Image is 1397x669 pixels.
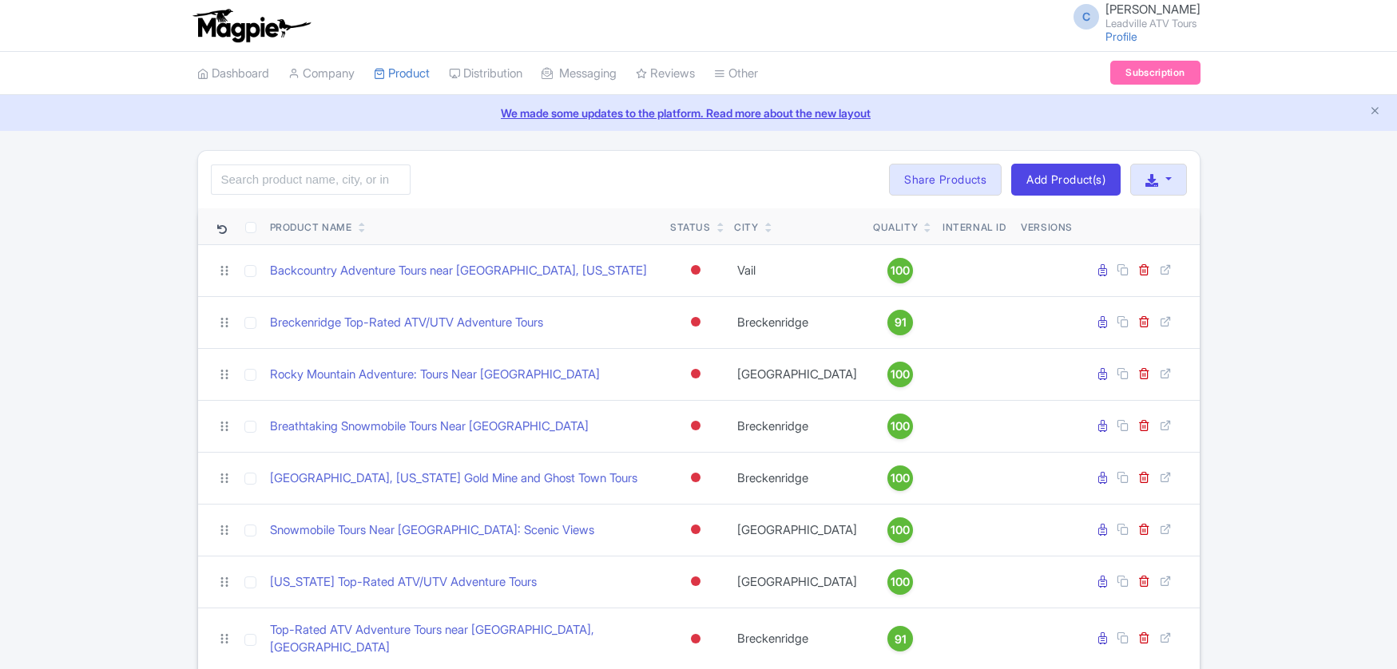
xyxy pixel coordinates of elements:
div: Inactive [688,570,704,593]
span: 100 [891,366,910,383]
input: Search product name, city, or interal id [211,164,411,195]
span: 91 [895,314,907,331]
div: Inactive [688,466,704,489]
a: Breathtaking Snowmobile Tours Near [GEOGRAPHIC_DATA] [270,418,589,436]
a: Reviews [636,52,695,96]
span: 100 [891,469,910,487]
div: Status [670,220,711,235]
a: Top-Rated ATV Adventure Tours near [GEOGRAPHIC_DATA], [GEOGRAPHIC_DATA] [270,621,658,657]
button: Close announcement [1369,103,1381,121]
a: [US_STATE] Top-Rated ATV/UTV Adventure Tours [270,573,537,592]
span: 100 [891,262,910,279]
a: [GEOGRAPHIC_DATA], [US_STATE] Gold Mine and Ghost Town Tours [270,469,637,488]
td: Breckenridge [728,296,867,348]
a: 100 [873,258,927,283]
span: 100 [891,573,910,591]
td: [GEOGRAPHIC_DATA] [728,556,867,608]
a: 100 [873,569,927,595]
img: logo-ab69f6fb50320c5b225c76a69d11143b.png [189,8,313,43]
span: 100 [891,418,910,435]
div: Inactive [688,627,704,651]
a: 100 [873,517,927,543]
div: Inactive [688,414,704,437]
div: Inactive [688,311,704,334]
a: Subscription [1110,61,1200,85]
a: Backcountry Adventure Tours near [GEOGRAPHIC_DATA], [US_STATE] [270,262,647,280]
a: Product [374,52,430,96]
span: C [1074,4,1099,30]
td: Breckenridge [728,452,867,504]
a: Share Products [889,164,1002,196]
a: Other [714,52,758,96]
div: Quality [873,220,918,235]
a: C [PERSON_NAME] Leadville ATV Tours [1064,3,1201,29]
td: Vail [728,244,867,296]
a: Distribution [449,52,522,96]
div: Inactive [688,518,704,541]
span: [PERSON_NAME] [1105,2,1201,17]
div: City [734,220,758,235]
a: Messaging [542,52,617,96]
a: Breckenridge Top-Rated ATV/UTV Adventure Tours [270,314,543,332]
div: Product Name [270,220,352,235]
td: [GEOGRAPHIC_DATA] [728,348,867,400]
a: We made some updates to the platform. Read more about the new layout [10,105,1387,121]
span: 91 [895,631,907,648]
a: Add Product(s) [1011,164,1121,196]
a: 100 [873,414,927,439]
a: 91 [873,310,927,335]
a: 91 [873,626,927,651]
a: Rocky Mountain Adventure: Tours Near [GEOGRAPHIC_DATA] [270,366,600,384]
td: Breckenridge [728,400,867,452]
a: Snowmobile Tours Near [GEOGRAPHIC_DATA]: Scenic Views [270,521,594,540]
th: Versions [1014,208,1079,245]
a: Profile [1105,30,1137,43]
div: Inactive [688,362,704,386]
small: Leadville ATV Tours [1105,18,1201,29]
a: 100 [873,362,927,387]
div: Inactive [688,259,704,282]
td: [GEOGRAPHIC_DATA] [728,504,867,556]
a: Company [288,52,355,96]
a: 100 [873,465,927,491]
th: Internal ID [935,208,1015,245]
span: 100 [891,521,910,539]
a: Dashboard [197,52,269,96]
